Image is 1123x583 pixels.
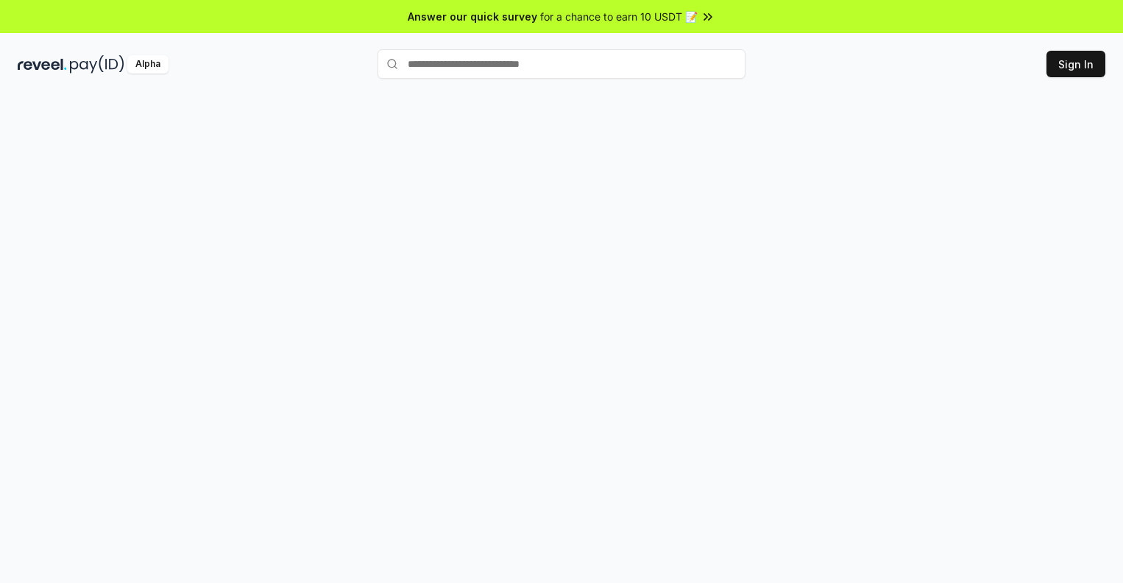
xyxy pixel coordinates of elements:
[127,55,169,74] div: Alpha
[70,55,124,74] img: pay_id
[1046,51,1105,77] button: Sign In
[408,9,537,24] span: Answer our quick survey
[18,55,67,74] img: reveel_dark
[540,9,698,24] span: for a chance to earn 10 USDT 📝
